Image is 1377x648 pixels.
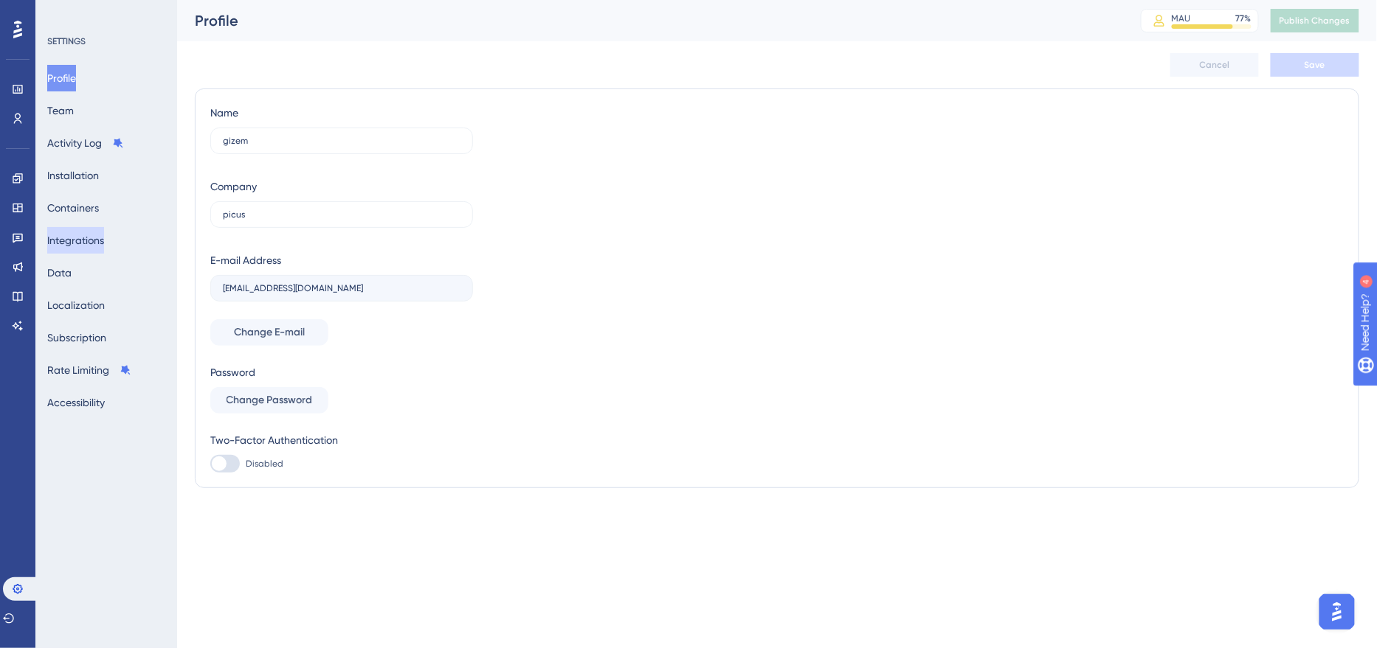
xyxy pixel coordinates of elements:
[1236,13,1252,24] div: 77 %
[223,136,460,146] input: Name Surname
[246,458,283,470] span: Disabled
[223,283,460,293] input: E-mail Address
[1280,15,1350,27] span: Publish Changes
[1271,53,1359,77] button: Save
[47,65,76,91] button: Profile
[210,387,328,414] button: Change Password
[47,35,167,47] div: SETTINGS
[210,104,238,122] div: Name
[1271,9,1359,32] button: Publish Changes
[210,363,473,381] div: Password
[47,227,104,254] button: Integrations
[1170,53,1259,77] button: Cancel
[103,7,107,19] div: 4
[1315,590,1359,634] iframe: UserGuiding AI Assistant Launcher
[1305,59,1325,71] span: Save
[227,391,313,409] span: Change Password
[210,319,328,346] button: Change E-mail
[47,389,105,416] button: Accessibility
[223,209,460,220] input: Company Name
[35,4,92,21] span: Need Help?
[234,324,305,341] span: Change E-mail
[47,357,131,383] button: Rate Limiting
[195,10,1104,31] div: Profile
[1172,13,1191,24] div: MAU
[47,259,72,286] button: Data
[47,292,105,318] button: Localization
[47,130,124,156] button: Activity Log
[210,178,257,195] div: Company
[47,97,74,124] button: Team
[47,195,99,221] button: Containers
[210,431,473,449] div: Two-Factor Authentication
[47,324,106,351] button: Subscription
[210,251,281,269] div: E-mail Address
[1200,59,1230,71] span: Cancel
[47,162,99,189] button: Installation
